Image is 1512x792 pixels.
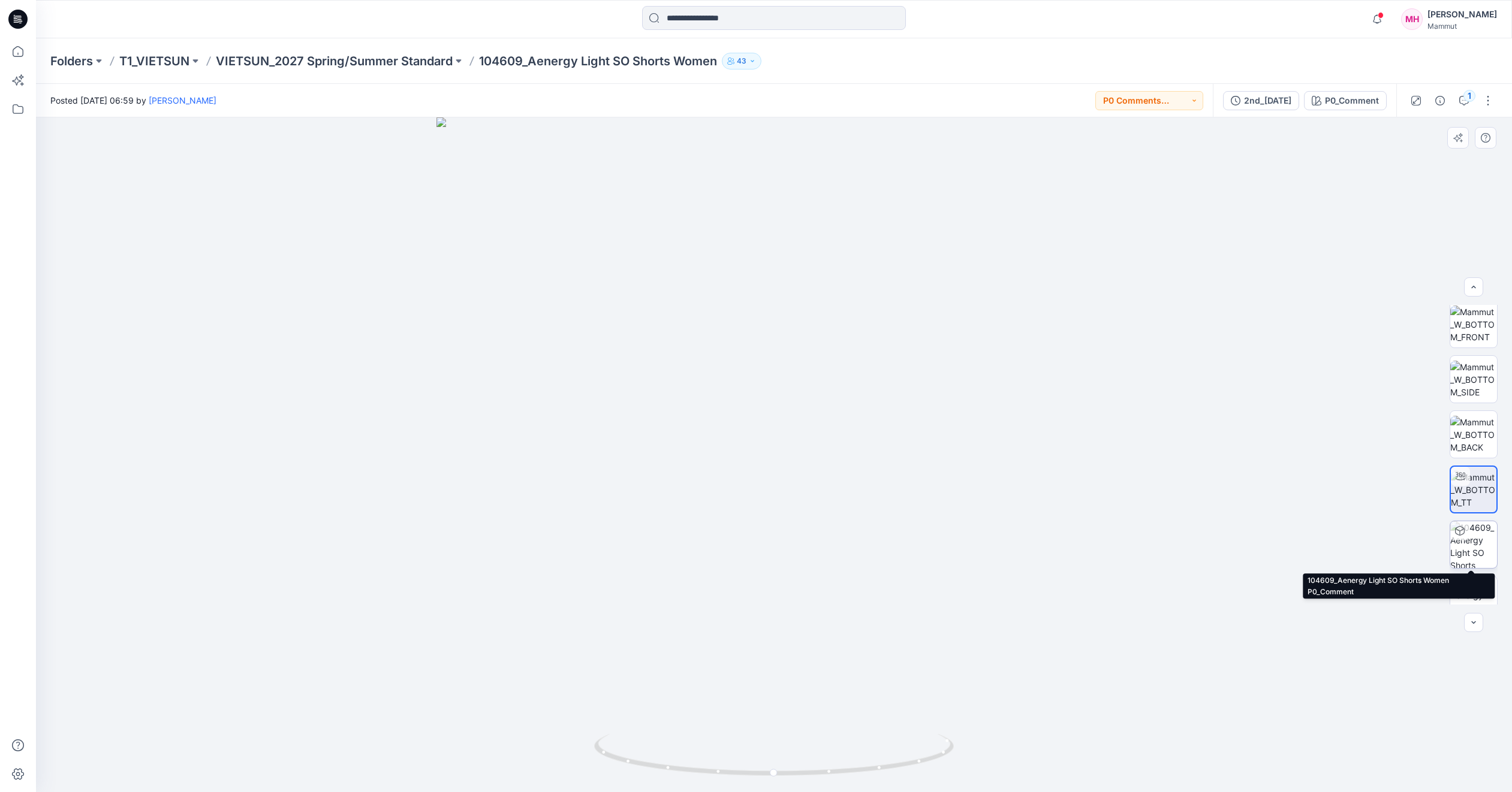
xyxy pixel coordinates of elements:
[1427,22,1497,31] div: Mammut
[1450,521,1497,568] img: 104609_Aenergy Light SO Shorts Women P0_Comment
[1427,7,1497,22] div: [PERSON_NAME]
[479,53,717,69] p: 104609_Aenergy Light SO Shorts Women
[1450,576,1497,623] img: 104609_Aenergy Light SO Shorts Women_2nd
[1463,90,1475,102] div: 1
[737,55,746,68] p: 43
[1430,91,1450,110] button: Details
[1450,306,1497,343] img: Mammut_W_BOTTOM_FRONT
[216,53,453,69] a: VIETSUN_2027 Spring/Summer Standard
[1454,91,1474,110] button: 1
[1223,91,1299,110] button: 2nd_[DATE]
[1325,94,1379,107] div: P0_Comment
[722,53,761,69] button: 43
[1451,471,1496,509] img: Mammut_W_BOTTOM_TT
[1304,91,1387,110] button: P0_Comment
[1450,416,1497,454] img: Mammut_W_BOTTOM_BACK
[50,53,93,69] a: Folders
[1244,94,1291,107] div: 2nd_[DATE]
[50,94,216,107] span: Posted [DATE] 06:59 by
[1401,8,1423,30] div: MH
[149,95,216,105] a: [PERSON_NAME]
[1450,361,1497,398] img: Mammut_W_BOTTOM_SIDE
[119,53,189,69] a: T1_VIETSUN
